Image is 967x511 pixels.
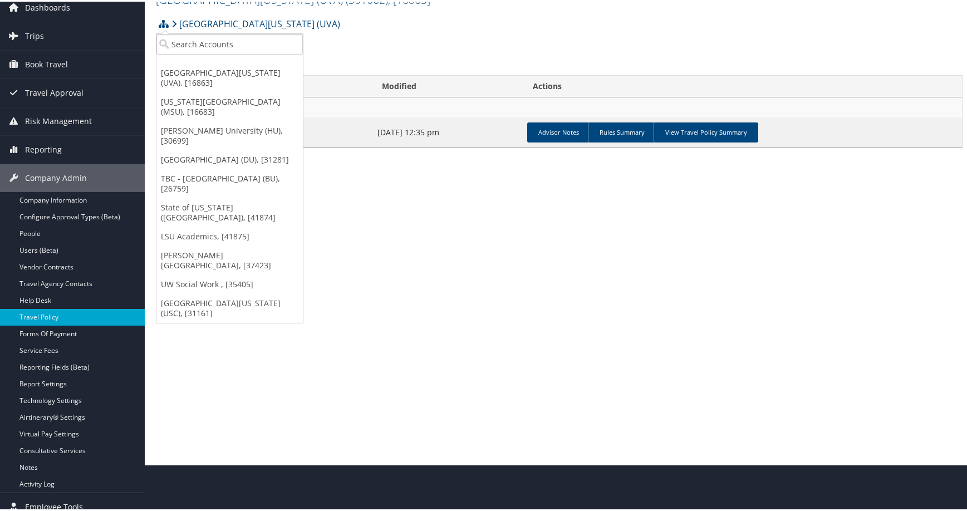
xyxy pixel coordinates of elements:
span: Company Admin [25,163,87,190]
span: Risk Management [25,106,92,134]
a: [PERSON_NAME][GEOGRAPHIC_DATA], [37423] [156,244,303,273]
a: View Travel Policy Summary [654,121,758,141]
a: Advisor Notes [527,121,590,141]
a: [US_STATE][GEOGRAPHIC_DATA] (MSU), [16683] [156,91,303,120]
a: Rules Summary [588,121,656,141]
a: [GEOGRAPHIC_DATA] (DU), [31281] [156,149,303,168]
th: Modified: activate to sort column ascending [372,74,523,96]
th: Actions [523,74,962,96]
a: [GEOGRAPHIC_DATA][US_STATE] (UVA) [171,11,340,33]
span: Travel Approval [25,77,84,105]
td: [GEOGRAPHIC_DATA][US_STATE] (UVA) [156,96,962,116]
a: [GEOGRAPHIC_DATA][US_STATE] (UVA), [16863] [156,62,303,91]
a: TBC - [GEOGRAPHIC_DATA] (BU), [26759] [156,168,303,196]
a: [GEOGRAPHIC_DATA][US_STATE] (USC), [31161] [156,292,303,321]
a: LSU Academics, [41875] [156,225,303,244]
a: State of [US_STATE] ([GEOGRAPHIC_DATA]), [41874] [156,196,303,225]
a: UW Social Work , [35405] [156,273,303,292]
span: Trips [25,21,44,48]
input: Search Accounts [156,32,303,53]
span: Reporting [25,134,62,162]
td: [DATE] 12:35 pm [372,116,523,146]
a: [PERSON_NAME] University (HU), [30699] [156,120,303,149]
span: Book Travel [25,49,68,77]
